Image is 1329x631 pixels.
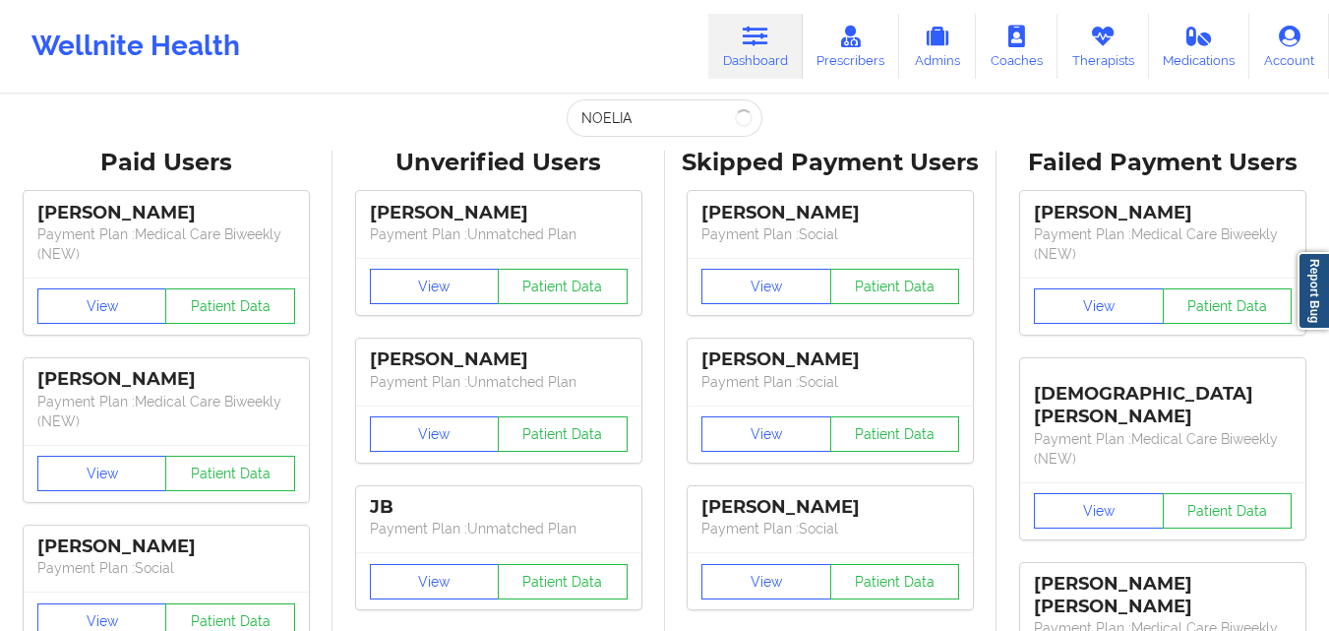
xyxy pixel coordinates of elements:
[165,456,295,491] button: Patient Data
[701,224,959,244] p: Payment Plan : Social
[701,202,959,224] div: [PERSON_NAME]
[498,416,628,452] button: Patient Data
[830,416,960,452] button: Patient Data
[1010,148,1315,178] div: Failed Payment Users
[679,148,984,178] div: Skipped Payment Users
[370,202,628,224] div: [PERSON_NAME]
[14,148,319,178] div: Paid Users
[1249,14,1329,79] a: Account
[803,14,900,79] a: Prescribers
[1034,573,1292,618] div: [PERSON_NAME] [PERSON_NAME]
[498,564,628,599] button: Patient Data
[370,348,628,371] div: [PERSON_NAME]
[346,148,651,178] div: Unverified Users
[1149,14,1250,79] a: Medications
[37,224,295,264] p: Payment Plan : Medical Care Biweekly (NEW)
[37,288,167,324] button: View
[1298,252,1329,330] a: Report Bug
[1034,224,1292,264] p: Payment Plan : Medical Care Biweekly (NEW)
[370,416,500,452] button: View
[370,224,628,244] p: Payment Plan : Unmatched Plan
[1034,202,1292,224] div: [PERSON_NAME]
[1034,288,1164,324] button: View
[701,564,831,599] button: View
[37,392,295,431] p: Payment Plan : Medical Care Biweekly (NEW)
[1034,493,1164,529] button: View
[708,14,803,79] a: Dashboard
[37,536,295,558] div: [PERSON_NAME]
[701,348,959,371] div: [PERSON_NAME]
[976,14,1057,79] a: Coaches
[37,558,295,578] p: Payment Plan : Social
[370,519,628,538] p: Payment Plan : Unmatched Plan
[37,456,167,491] button: View
[1057,14,1149,79] a: Therapists
[1034,368,1292,428] div: [DEMOGRAPHIC_DATA][PERSON_NAME]
[165,288,295,324] button: Patient Data
[370,269,500,304] button: View
[899,14,976,79] a: Admins
[1163,288,1293,324] button: Patient Data
[498,269,628,304] button: Patient Data
[37,202,295,224] div: [PERSON_NAME]
[1163,493,1293,529] button: Patient Data
[701,519,959,538] p: Payment Plan : Social
[701,416,831,452] button: View
[701,496,959,519] div: [PERSON_NAME]
[830,564,960,599] button: Patient Data
[37,368,295,391] div: [PERSON_NAME]
[701,269,831,304] button: View
[370,564,500,599] button: View
[1034,429,1292,469] p: Payment Plan : Medical Care Biweekly (NEW)
[830,269,960,304] button: Patient Data
[370,372,628,392] p: Payment Plan : Unmatched Plan
[701,372,959,392] p: Payment Plan : Social
[370,496,628,519] div: JB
